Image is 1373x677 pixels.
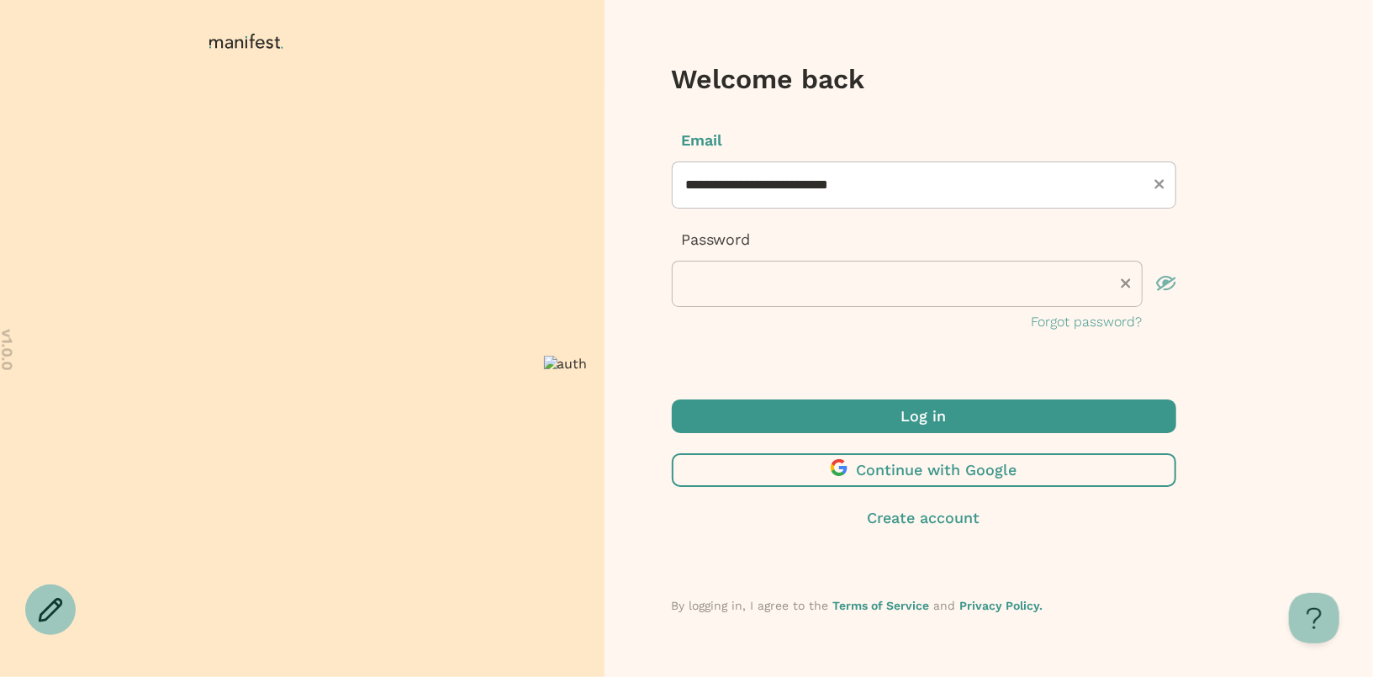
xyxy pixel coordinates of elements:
button: Log in [672,399,1176,433]
button: Continue with Google [672,453,1176,487]
a: Terms of Service [833,599,930,612]
iframe: Toggle Customer Support [1289,593,1339,643]
p: Password [672,229,1176,251]
button: Create account [672,507,1176,529]
img: auth [544,356,588,372]
span: By logging in, I agree to the and [672,599,1043,612]
h3: Welcome back [672,62,1176,96]
p: Email [672,130,1176,151]
button: Forgot password? [1032,312,1143,332]
a: Privacy Policy. [960,599,1043,612]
